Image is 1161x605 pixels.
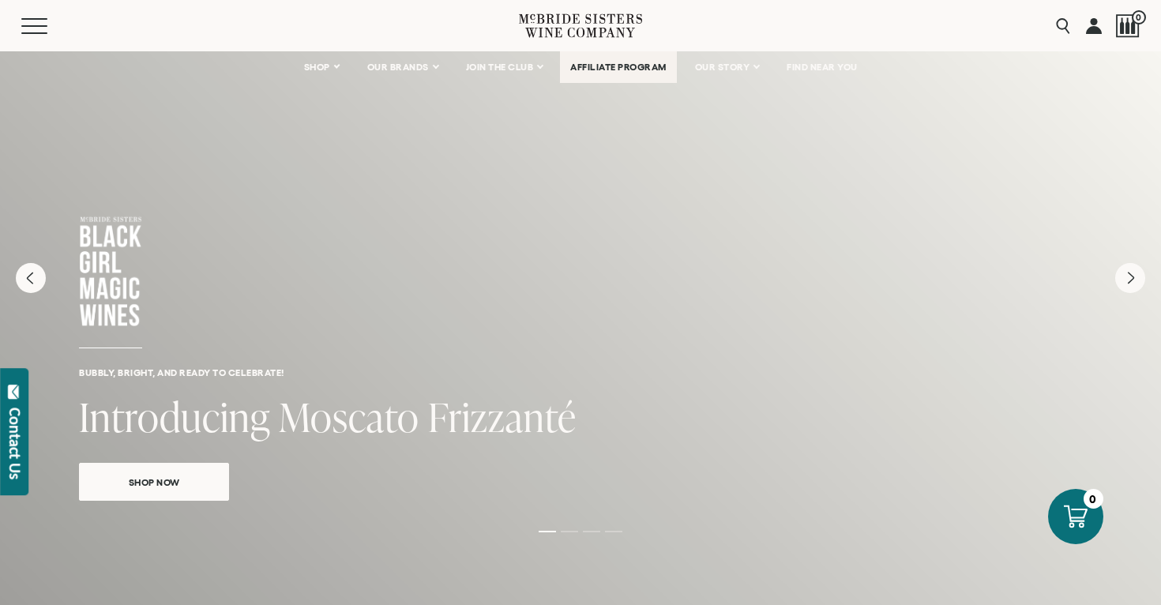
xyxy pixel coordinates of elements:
button: Previous [16,263,46,293]
h6: Bubbly, bright, and ready to celebrate! [79,367,1082,378]
li: Page dot 3 [583,531,600,532]
span: SHOP [304,62,331,73]
span: FIND NEAR YOU [787,62,858,73]
span: OUR STORY [695,62,750,73]
button: Next [1115,263,1145,293]
span: 0 [1132,10,1146,24]
span: Shop Now [101,473,208,491]
li: Page dot 1 [539,531,556,532]
div: 0 [1084,489,1103,509]
span: Moscato [279,389,419,444]
span: JOIN THE CLUB [466,62,534,73]
div: Contact Us [7,408,23,479]
span: OUR BRANDS [367,62,429,73]
span: Introducing [79,389,270,444]
a: AFFILIATE PROGRAM [560,51,677,83]
a: OUR STORY [685,51,769,83]
li: Page dot 2 [561,531,578,532]
li: Page dot 4 [605,531,622,532]
a: SHOP [294,51,349,83]
a: OUR BRANDS [357,51,448,83]
a: FIND NEAR YOU [776,51,868,83]
a: Shop Now [79,463,229,501]
button: Mobile Menu Trigger [21,18,78,34]
span: AFFILIATE PROGRAM [570,62,667,73]
a: JOIN THE CLUB [456,51,553,83]
span: Frizzanté [428,389,577,444]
